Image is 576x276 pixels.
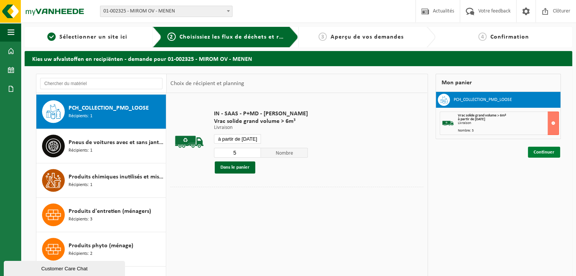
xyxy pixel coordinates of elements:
span: Nombre [261,148,308,158]
div: Choix de récipient et planning [167,74,248,93]
a: Continuer [528,147,560,158]
button: Produits phyto (ménage) Récipients: 2 [36,232,166,267]
button: Pneus de voitures avec et sans jantes Récipients: 1 [36,129,166,163]
span: Sélectionner un site ici [59,34,127,40]
span: Récipients: 3 [69,216,92,223]
span: 4 [478,33,487,41]
button: PCH_COLLECTION_PMD_LOOSE Récipients: 1 [36,95,166,129]
span: 2 [167,33,176,41]
iframe: chat widget [4,259,126,276]
span: 3 [318,33,327,41]
span: Récipients: 1 [69,113,92,120]
span: Produits phyto (ménage) [69,241,133,250]
span: Confirmation [490,34,529,40]
strong: à partir de [DATE] [458,117,485,121]
span: Produits chimiques inutilisés et mis au rebut (ménages) [69,172,164,181]
span: 01-002325 - MIROM OV - MENEN [100,6,233,17]
span: Récipients: 1 [69,181,92,189]
h3: PCH_COLLECTION_PMD_LOOSE [454,94,512,106]
h2: Kies uw afvalstoffen en recipiënten - demande pour 01-002325 - MIROM OV - MENEN [25,51,572,66]
span: Récipients: 2 [69,250,92,257]
span: PCH_COLLECTION_PMD_LOOSE [69,104,149,113]
p: Livraison [214,125,308,130]
span: Vrac solide grand volume > 6m³ [458,113,506,118]
span: Choisissiez les flux de déchets et récipients [180,34,306,40]
div: Livraison [458,121,559,125]
span: Produits d'entretien (ménagers) [69,207,151,216]
span: 1 [47,33,56,41]
span: Vrac solide grand volume > 6m³ [214,118,308,125]
button: Dans le panier [215,161,255,174]
a: 1Sélectionner un site ici [28,33,147,42]
span: Pneus de voitures avec et sans jantes [69,138,164,147]
input: Chercher du matériel [40,78,162,89]
div: Nombre: 5 [458,129,559,133]
input: Sélectionnez date [214,134,261,144]
span: 01-002325 - MIROM OV - MENEN [100,6,232,17]
span: Aperçu de vos demandes [331,34,404,40]
span: IN - SAAS - P+MD - [PERSON_NAME] [214,110,308,118]
button: Produits chimiques inutilisés et mis au rebut (ménages) Récipients: 1 [36,163,166,198]
button: Produits d'entretien (ménagers) Récipients: 3 [36,198,166,232]
span: Récipients: 1 [69,147,92,154]
div: Mon panier [436,74,561,92]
